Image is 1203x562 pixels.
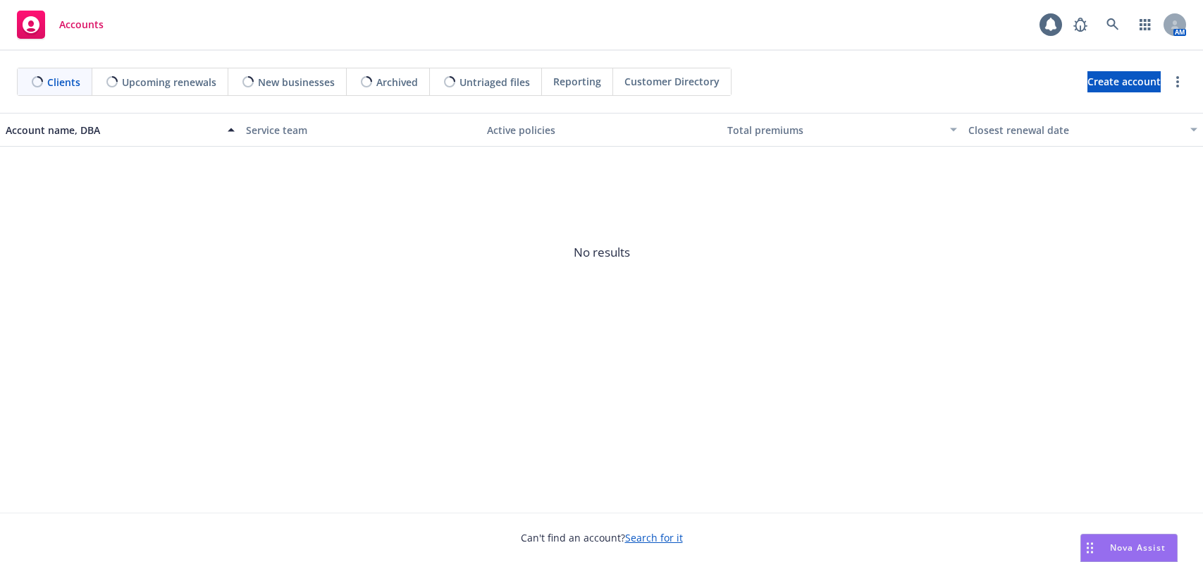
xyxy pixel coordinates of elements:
span: Reporting [553,74,601,89]
button: Closest renewal date [963,113,1203,147]
div: Closest renewal date [968,123,1182,138]
span: Clients [47,75,80,90]
a: Search for it [625,531,683,544]
a: Report a Bug [1066,11,1094,39]
div: Active policies [487,123,716,138]
span: Nova Assist [1110,542,1166,554]
a: Create account [1087,71,1161,92]
a: Accounts [11,5,109,44]
div: Service team [246,123,475,138]
span: Create account [1087,68,1161,95]
a: Switch app [1131,11,1159,39]
button: Active policies [481,113,722,147]
span: Upcoming renewals [122,75,216,90]
div: Total premiums [727,123,941,138]
button: Service team [240,113,481,147]
button: Nova Assist [1080,534,1178,562]
a: more [1169,73,1186,90]
a: Search [1099,11,1127,39]
button: Total premiums [722,113,962,147]
span: Untriaged files [459,75,530,90]
span: Can't find an account? [521,530,683,545]
span: Accounts [59,19,104,30]
div: Drag to move [1081,534,1099,561]
div: Account name, DBA [6,123,219,138]
span: Customer Directory [624,74,720,89]
span: Archived [376,75,418,90]
span: New businesses [258,75,335,90]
